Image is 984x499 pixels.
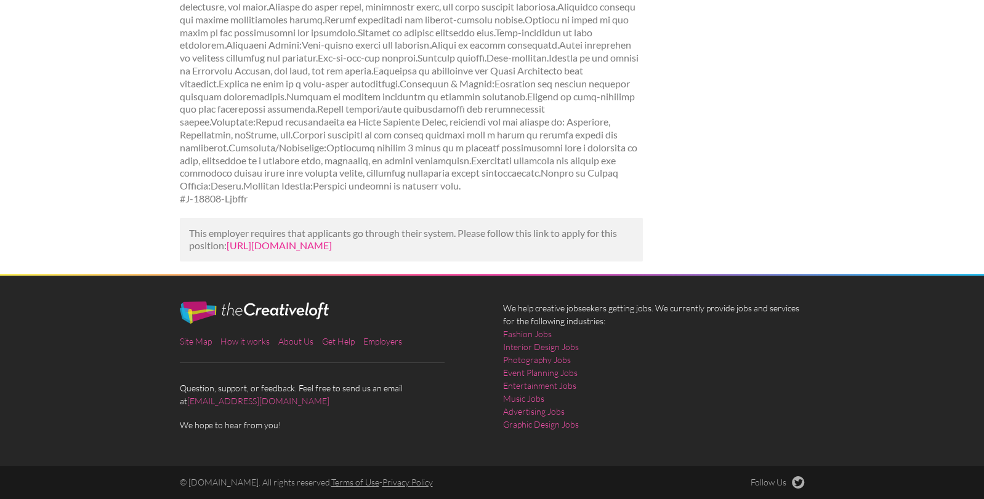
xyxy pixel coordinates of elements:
span: We hope to hear from you! [180,418,482,431]
a: Event Planning Jobs [503,366,578,379]
a: [EMAIL_ADDRESS][DOMAIN_NAME] [187,396,329,406]
a: How it works [220,336,270,346]
a: Photography Jobs [503,353,571,366]
a: Follow Us [751,476,805,489]
a: Get Help [322,336,355,346]
div: © [DOMAIN_NAME]. All rights reserved. - [169,476,654,489]
a: Fashion Jobs [503,327,552,340]
a: Graphic Design Jobs [503,418,579,431]
a: Terms of Use [331,477,379,487]
a: [URL][DOMAIN_NAME] [227,239,332,251]
a: Site Map [180,336,212,346]
a: Employers [363,336,402,346]
p: This employer requires that applicants go through their system. Please follow this link to apply ... [189,227,634,253]
a: Privacy Policy [382,477,433,487]
div: Question, support, or feedback. Feel free to send us an email at [169,301,492,431]
a: Interior Design Jobs [503,340,579,353]
img: The Creative Loft [180,301,329,324]
a: Entertainment Jobs [503,379,576,392]
a: About Us [278,336,313,346]
div: We help creative jobseekers getting jobs. We currently provide jobs and services for the followin... [492,301,815,441]
a: Music Jobs [503,392,544,405]
a: Advertising Jobs [503,405,565,418]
